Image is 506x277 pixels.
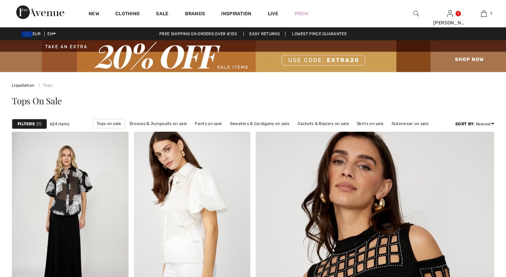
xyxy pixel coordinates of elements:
a: Skirts on sale [353,119,387,128]
img: Euro [22,31,32,37]
a: Sweaters & Cardigans on sale [227,119,293,128]
a: Live [268,10,278,17]
a: Clothing [115,11,140,18]
span: Inspiration [221,11,251,18]
img: search the website [413,9,419,18]
a: Free shipping on orders over €130 [154,31,243,36]
a: Outerwear on sale [388,119,432,128]
div: [PERSON_NAME] [433,19,466,26]
span: EN [47,31,56,36]
a: New [89,11,99,18]
span: 624 items [50,121,70,127]
a: Prom [295,10,308,17]
a: Dresses & Jumpsuits on sale [126,119,190,128]
a: Tops [36,83,52,88]
a: Tops on sale [93,119,125,128]
span: Tops On Sale [12,95,62,107]
img: My Info [447,9,453,18]
span: 1 [490,10,492,17]
img: 1ère Avenue [16,5,64,19]
img: My Bag [481,9,487,18]
a: Sale [156,11,168,18]
a: Brands [185,11,205,18]
strong: Sort By [455,122,474,126]
div: : Newest [455,121,494,127]
a: Lowest Price Guarantee [286,31,352,36]
span: EUR [22,31,43,36]
strong: Filters [18,121,35,127]
a: Jackets & Blazers on sale [294,119,352,128]
a: Sign In [447,10,453,17]
a: 1 [467,9,500,18]
a: Liquidation [12,83,34,88]
a: Easy Returns [244,31,285,36]
span: 1 [37,121,41,127]
a: Pants on sale [191,119,225,128]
